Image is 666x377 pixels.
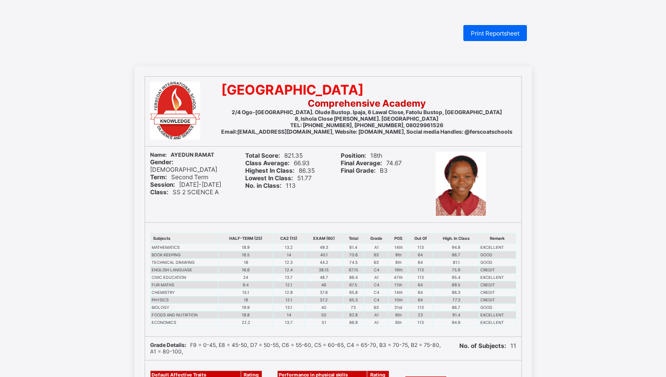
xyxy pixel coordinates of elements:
[150,251,219,259] td: BOOK KEEPING
[408,281,433,289] td: 64
[479,266,516,274] td: CREDIT
[273,259,305,266] td: 12.3
[408,289,433,296] td: 64
[219,244,273,251] td: 18.9
[273,244,305,251] td: 13.2
[389,266,408,274] td: 19th
[219,289,273,296] td: 15.1
[273,289,305,296] td: 12.9
[150,281,219,289] td: FUR MATHS
[219,266,273,274] td: 16.6
[150,342,186,348] b: Grade Details:
[219,319,273,326] td: 22.2
[389,319,408,326] td: 6th
[433,311,479,319] td: 91.4
[479,251,516,259] td: GOOD
[364,274,389,281] td: A1
[273,251,305,259] td: 14
[433,233,479,244] th: High. In Class
[273,296,305,304] td: 12.1
[343,289,364,296] td: 65.8
[150,319,219,326] td: ECONOMICS
[433,259,479,266] td: 81.1
[389,281,408,289] td: 11th
[305,319,343,326] td: 51
[245,159,310,167] span: 66.93
[341,167,376,174] b: Final Grade:
[389,251,408,259] td: 9th
[343,304,364,311] td: 73
[150,173,167,181] b: Term:
[273,311,305,319] td: 14
[150,259,219,266] td: TECHNICAL DRAWING
[305,259,343,266] td: 44.2
[245,182,282,189] b: No. in Class:
[343,274,364,281] td: 86.4
[389,244,408,251] td: 14th
[389,274,408,281] td: 47th
[459,342,516,349] span: 11
[343,281,364,289] td: 67.5
[245,152,280,159] b: Total Score:
[150,233,219,244] th: Subjects
[150,311,219,319] td: FOODS AND NUTRITION
[219,274,273,281] td: 24
[364,281,389,289] td: C4
[433,274,479,281] td: 95.4
[150,274,219,281] td: CIVIC EDUCATION
[273,274,305,281] td: 13.7
[433,266,479,274] td: 75.9
[150,181,221,188] span: [DATE]-[DATE]
[408,296,433,304] td: 64
[479,274,516,281] td: EXCELLENT
[219,296,273,304] td: 16
[343,259,364,266] td: 74.5
[408,319,433,326] td: 113
[364,296,389,304] td: C4
[150,188,219,196] span: SS 2 SCIENCE A
[150,158,217,173] span: [DEMOGRAPHIC_DATA]
[343,311,364,319] td: 82.8
[150,296,219,304] td: PHYSICS
[245,174,293,182] b: Lowest In Class:
[364,259,389,266] td: B3
[408,233,433,244] th: Out Of
[305,311,343,319] td: 50
[219,233,273,244] th: HALF-TERM (25)
[305,281,343,289] td: 46
[341,152,382,159] span: 18th
[219,311,273,319] td: 18.8
[305,289,343,296] td: 37.8
[343,296,364,304] td: 65.3
[232,109,502,116] b: 2/4 Ogo-[GEOGRAPHIC_DATA]. Olude Bustop. Ipaja, 6 Lawal Close, Fatolu Bustop, [GEOGRAPHIC_DATA]
[408,266,433,274] td: 113
[245,152,303,159] span: 821.35
[245,167,315,174] span: 86.35
[389,233,408,244] th: POS
[221,82,364,98] span: [GEOGRAPHIC_DATA]
[389,311,408,319] td: 8th
[479,289,516,296] td: CREDIT
[471,30,519,37] span: Print Reportsheet
[273,304,305,311] td: 13.1
[219,304,273,311] td: 19.9
[150,266,219,274] td: ENGLISH LANGUAGE
[389,304,408,311] td: 31st
[389,296,408,304] td: 10th
[389,289,408,296] td: 14th
[219,259,273,266] td: 18
[221,129,512,135] b: Email:[EMAIL_ADDRESS][DOMAIN_NAME], Website: [DOMAIN_NAME], Social media Handles: @ferscoatschools
[273,319,305,326] td: 13.7
[479,281,516,289] td: CREDIT
[433,244,479,251] td: 94.8
[219,251,273,259] td: 16.5
[408,311,433,319] td: 23
[479,244,516,251] td: EXCELLENT
[433,251,479,259] td: 86.7
[245,174,312,182] span: 51.77
[341,159,402,167] span: 74.67
[459,342,506,349] b: No. of Subjects:
[343,251,364,259] td: 70.6
[245,182,296,189] span: 113
[433,289,479,296] td: 86.3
